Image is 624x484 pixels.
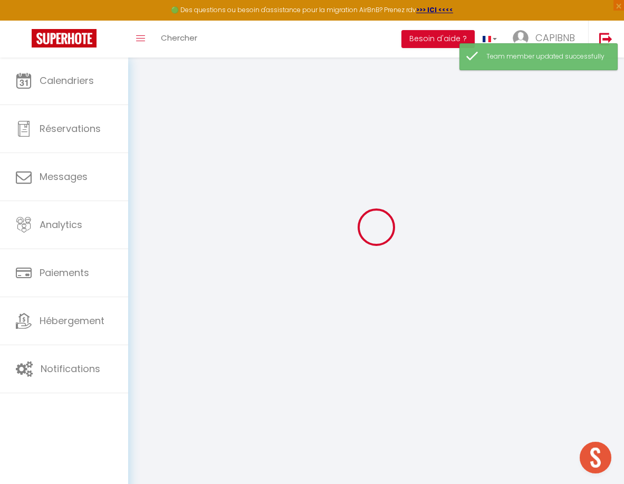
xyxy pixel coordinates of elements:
[153,21,205,58] a: Chercher
[41,362,100,375] span: Notifications
[40,218,82,231] span: Analytics
[40,266,89,279] span: Paiements
[535,31,575,44] span: CAPIBNB
[40,122,101,135] span: Réservations
[580,442,611,473] div: Ouvrir le chat
[416,5,453,14] a: >>> ICI <<<<
[161,32,197,43] span: Chercher
[40,314,104,327] span: Hébergement
[40,74,94,87] span: Calendriers
[513,30,529,46] img: ...
[40,170,88,183] span: Messages
[505,21,588,58] a: ... CAPIBNB
[486,52,607,62] div: Team member updated successfully
[32,29,97,48] img: Super Booking
[599,32,612,45] img: logout
[401,30,475,48] button: Besoin d'aide ?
